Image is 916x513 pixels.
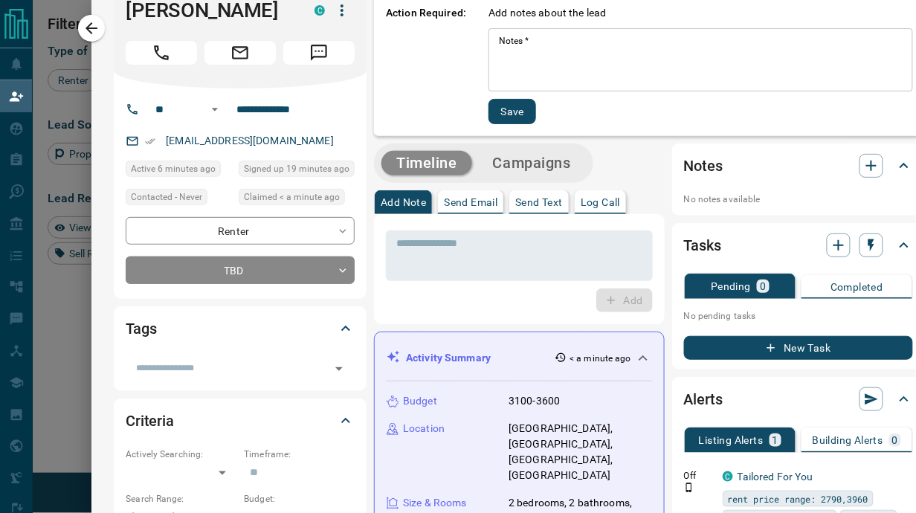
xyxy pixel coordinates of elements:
p: Action Required: [386,5,466,124]
p: Size & Rooms [403,495,467,511]
p: Activity Summary [406,350,491,366]
p: 0 [892,435,898,445]
p: Search Range: [126,492,236,506]
p: Timeframe: [244,448,355,461]
div: TBD [126,256,355,284]
span: Message [283,41,355,65]
span: Claimed < a minute ago [244,190,340,204]
p: Send Text [515,197,563,207]
h2: Tasks [684,233,721,257]
span: Signed up 19 minutes ago [244,161,349,176]
div: Criteria [126,403,355,439]
p: Add notes about the lead [488,5,606,21]
button: Open [329,358,349,379]
button: Save [488,99,536,124]
p: No notes available [684,193,913,206]
a: [EMAIL_ADDRESS][DOMAIN_NAME] [166,135,334,146]
div: Renter [126,217,355,245]
p: Pending [711,281,751,291]
p: Completed [830,282,883,292]
p: Actively Searching: [126,448,236,461]
div: Tasks [684,228,913,263]
p: Location [403,421,445,436]
button: Timeline [381,151,472,175]
h2: Notes [684,154,723,178]
h2: Tags [126,317,156,341]
p: 1 [773,435,778,445]
div: Sat Aug 16 2025 [239,189,355,210]
span: Active 6 minutes ago [131,161,216,176]
span: Contacted - Never [131,190,202,204]
p: 0 [760,281,766,291]
span: Call [126,41,197,65]
div: Sat Aug 16 2025 [126,161,231,181]
div: condos.ca [315,5,325,16]
div: Alerts [684,381,913,417]
div: Notes [684,148,913,184]
span: rent price range: 2790,3960 [728,491,868,506]
p: No pending tasks [684,305,913,327]
p: Add Note [381,197,426,207]
p: Log Call [581,197,620,207]
div: Activity Summary< a minute ago [387,344,652,372]
svg: Push Notification Only [684,483,694,493]
div: Tags [126,311,355,346]
button: New Task [684,336,913,360]
p: Send Email [444,197,497,207]
p: Building Alerts [813,435,883,445]
h2: Alerts [684,387,723,411]
p: Budget: [244,492,355,506]
div: condos.ca [723,471,733,482]
span: Email [204,41,276,65]
p: Off [684,469,714,483]
h2: Criteria [126,409,174,433]
p: Listing Alerts [699,435,764,445]
p: [GEOGRAPHIC_DATA], [GEOGRAPHIC_DATA], [GEOGRAPHIC_DATA], [GEOGRAPHIC_DATA] [509,421,652,483]
button: Open [206,100,224,118]
p: 3100-3600 [509,393,560,409]
p: < a minute ago [570,352,631,365]
button: Campaigns [478,151,586,175]
p: Budget [403,393,437,409]
div: Sat Aug 16 2025 [239,161,355,181]
a: Tailored For You [738,471,813,483]
svg: Email Verified [145,136,155,146]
